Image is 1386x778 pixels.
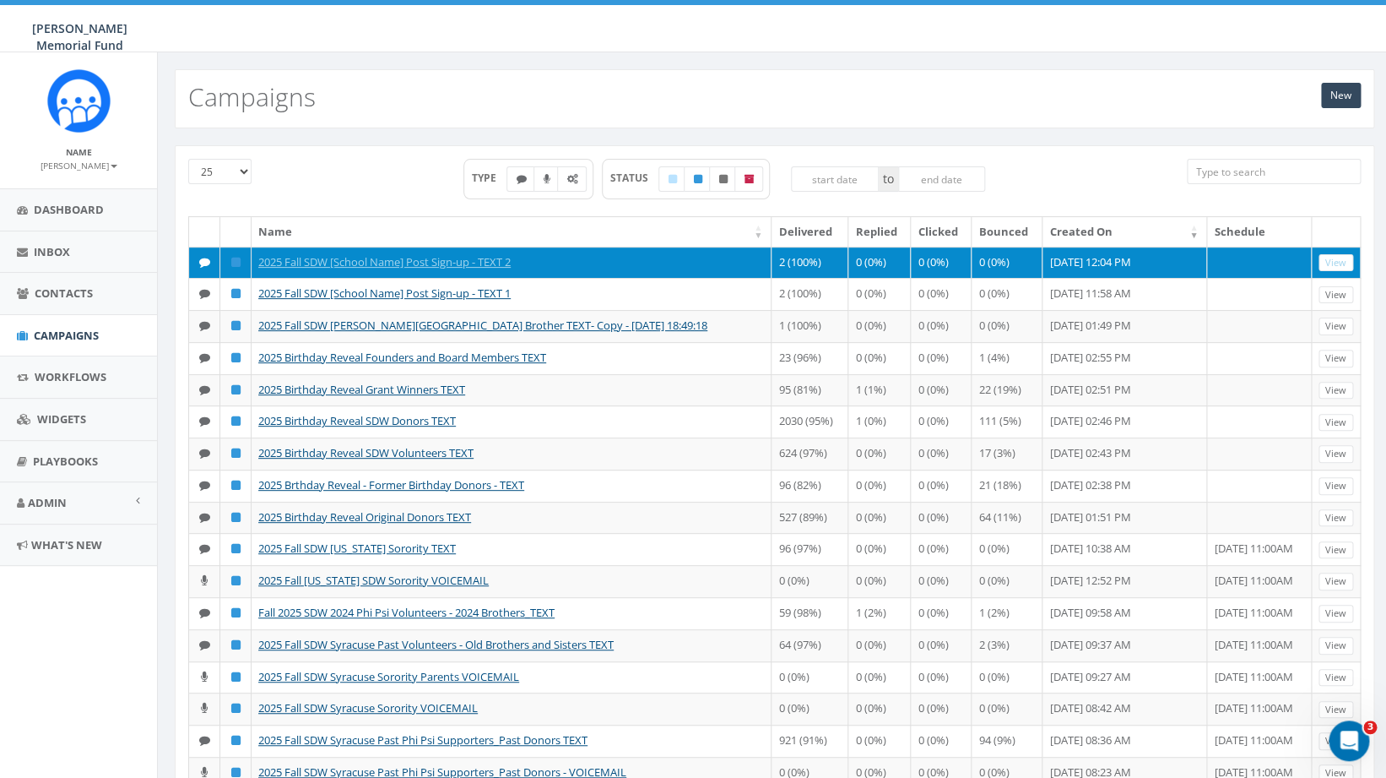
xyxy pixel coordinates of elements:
a: [PERSON_NAME] [41,157,117,172]
a: View [1318,445,1353,463]
td: 1 (100%) [772,310,848,342]
td: 0 (0%) [911,502,972,534]
td: [DATE] 02:38 PM [1042,470,1207,502]
i: Published [231,384,241,395]
td: 0 (0%) [848,502,911,534]
td: [DATE] 09:58 AM [1042,597,1207,629]
td: 1 (4%) [972,342,1042,374]
td: 0 (0%) [911,533,972,565]
a: 2025 Fall SDW Syracuse Sorority VOICEMAIL [258,700,478,715]
label: Archived [734,166,763,192]
td: 0 (0%) [848,470,911,502]
td: [DATE] 11:00AM [1207,725,1312,757]
td: 0 (0%) [772,565,848,597]
input: start date [791,166,879,192]
i: Published [231,288,241,299]
td: 94 (9%) [972,725,1042,757]
td: 0 (0%) [911,565,972,597]
i: Ringless Voice Mail [201,575,208,586]
td: 0 (0%) [911,247,972,279]
small: Name [66,146,92,158]
td: [DATE] 09:37 AM [1042,629,1207,661]
th: Schedule [1207,217,1312,247]
i: Text SMS [199,320,210,331]
td: 1 (2%) [848,597,911,629]
iframe: Intercom live chat [1329,721,1369,761]
i: Text SMS [199,607,210,618]
td: 95 (81%) [772,374,848,406]
a: 2025 Fall SDW Syracuse Sorority Parents VOICEMAIL [258,669,519,684]
td: [DATE] 11:00AM [1207,693,1312,725]
i: Ringless Voice Mail [201,672,208,683]
a: 2025 Fall SDW Syracuse Past Phi Psi Supporters_Past Donors TEXT [258,732,587,748]
span: Inbox [34,244,70,259]
td: 0 (0%) [848,310,911,342]
td: 0 (0%) [911,693,972,725]
td: 0 (0%) [911,342,972,374]
td: [DATE] 11:00AM [1207,661,1312,694]
td: 0 (0%) [772,661,848,694]
a: View [1318,541,1353,559]
td: 0 (0%) [911,405,972,438]
td: 2 (100%) [772,247,848,279]
td: [DATE] 01:51 PM [1042,502,1207,534]
i: Ringless Voice Mail [543,174,550,184]
td: [DATE] 02:43 PM [1042,438,1207,470]
span: Campaigns [34,328,99,343]
a: View [1318,669,1353,687]
i: Published [231,607,241,618]
td: [DATE] 08:42 AM [1042,693,1207,725]
td: 0 (0%) [911,725,972,757]
i: Text SMS [516,174,526,184]
i: Published [231,416,241,427]
i: Draft [668,174,676,184]
td: 0 (0%) [848,278,911,310]
input: end date [898,166,986,192]
th: Name: activate to sort column ascending [252,217,772,247]
i: Published [231,257,241,268]
td: 0 (0%) [848,693,911,725]
i: Published [231,575,241,586]
a: View [1318,732,1353,750]
i: Published [231,543,241,554]
td: 0 (0%) [972,693,1042,725]
td: 64 (97%) [772,629,848,661]
i: Text SMS [199,512,210,523]
i: Text SMS [199,448,210,459]
td: [DATE] 11:00AM [1207,565,1312,597]
td: 2030 (95%) [772,405,848,438]
span: to [879,166,898,192]
th: Bounced [972,217,1042,247]
a: 2025 Fall SDW [US_STATE] Sorority TEXT [258,541,456,556]
i: Published [231,352,241,363]
a: 2025 Birthday Reveal Grant Winners TEXT [258,382,465,397]
i: Ringless Voice Mail [201,767,208,778]
a: 2025 Fall SDW [School Name] Post Sign-up - TEXT 2 [258,254,511,269]
td: 23 (96%) [772,342,848,374]
a: View [1318,573,1353,590]
i: Unpublished [718,174,727,184]
td: 0 (0%) [911,310,972,342]
td: 0 (0%) [972,310,1042,342]
a: View [1318,637,1353,655]
td: [DATE] 11:00AM [1207,597,1312,629]
td: 0 (0%) [848,565,911,597]
a: 2025 Fall [US_STATE] SDW Sorority VOICEMAIL [258,573,489,588]
td: 0 (0%) [772,693,848,725]
i: Text SMS [199,480,210,491]
td: 96 (82%) [772,470,848,502]
a: 2025 Brthday Reveal - Former Birthday Donors - TEXT [258,477,524,492]
span: Admin [28,495,67,510]
a: View [1318,477,1353,495]
td: 0 (0%) [972,661,1042,694]
td: [DATE] 11:00AM [1207,533,1312,565]
th: Clicked [911,217,972,247]
a: 2025 Fall SDW [PERSON_NAME][GEOGRAPHIC_DATA] Brother TEXT- Copy - [DATE] 18:49:18 [258,318,707,333]
span: Playbooks [33,454,98,469]
td: [DATE] 09:27 AM [1042,661,1207,694]
label: Unpublished [709,166,736,192]
a: View [1318,318,1353,335]
i: Published [231,672,241,683]
td: 59 (98%) [772,597,848,629]
i: Published [693,174,701,184]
